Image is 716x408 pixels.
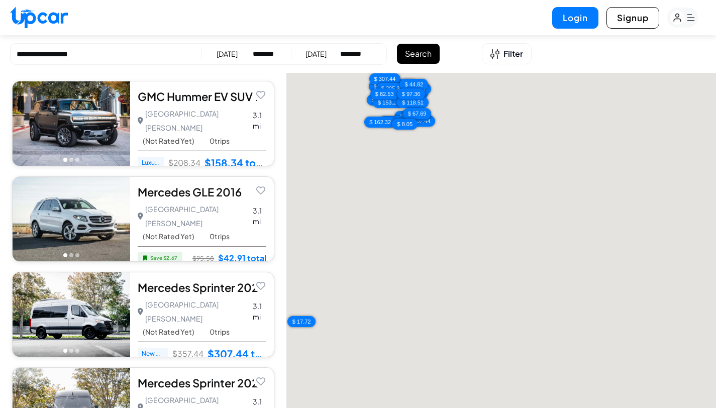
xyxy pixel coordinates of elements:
[397,97,429,108] div: $ 118.51
[482,43,532,64] button: Open filters
[168,157,200,168] span: $208.34
[13,272,130,357] img: Car Image
[503,48,523,60] span: Filter
[143,328,194,336] span: (Not Rated Yet)
[218,252,266,265] a: $42.91 total
[210,137,230,145] span: 0 trips
[69,349,73,353] button: Go to photo 2
[397,44,440,64] button: Search
[204,156,266,169] a: $158.34 total
[366,94,398,106] div: $ 262.04
[172,348,203,359] span: $357.44
[364,117,396,128] div: $ 162.32
[254,278,268,292] button: Add to favorites
[63,253,67,257] button: Go to photo 1
[143,137,194,145] span: (Not Rated Yet)
[399,79,428,90] div: $ 44.82
[69,158,73,162] button: Go to photo 2
[396,88,425,99] div: $ 97.36
[208,347,266,360] a: $307.44 total
[210,232,230,241] span: 0 trips
[210,328,230,336] span: 0 trips
[376,83,407,94] div: $ 205.31
[138,202,243,230] p: [GEOGRAPHIC_DATA][PERSON_NAME]
[138,280,266,295] div: Mercedes Sprinter 2024
[75,253,79,257] button: Go to photo 3
[75,158,79,162] button: Go to photo 3
[392,119,418,130] div: $ 8.05
[253,206,266,227] span: 3.1 mi
[402,108,431,119] div: $ 67.69
[254,374,268,388] button: Add to favorites
[305,49,327,59] div: [DATE]
[13,81,130,166] img: Car Image
[287,316,316,327] div: $ 17.72
[401,110,430,121] div: $ 45.78
[138,107,243,135] p: [GEOGRAPHIC_DATA][PERSON_NAME]
[13,177,130,261] img: Car Image
[138,184,266,199] div: Mercedes GLE 2016
[369,73,400,84] div: $ 307.44
[552,7,598,29] button: Login
[69,253,73,257] button: Go to photo 2
[606,7,659,29] button: Signup
[370,88,398,99] div: $ 82.53
[143,232,194,241] span: (Not Rated Yet)
[254,87,268,101] button: Add to favorites
[138,297,243,326] p: [GEOGRAPHIC_DATA][PERSON_NAME]
[368,81,400,92] div: $ 307.44
[10,7,68,28] img: Upcar Logo
[138,89,266,104] div: GMC Hummer EV SUV 2024
[372,97,404,108] div: $ 153.23
[138,252,182,264] span: Save $ 2.67
[138,157,164,169] span: Luxury
[63,349,67,353] button: Go to photo 1
[253,301,266,322] span: 3.1 mi
[253,110,266,131] span: 3.1 mi
[75,349,79,353] button: Go to photo 3
[192,253,214,264] span: $95.58
[217,49,238,59] div: [DATE]
[403,116,435,127] div: $ 307.44
[138,375,266,390] div: Mercedes Sprinter 2024
[63,158,67,162] button: Go to photo 1
[379,116,407,127] div: $ 39.16
[138,348,168,360] span: New Car
[402,83,431,94] div: $ 197.7
[254,183,268,197] button: Add to favorites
